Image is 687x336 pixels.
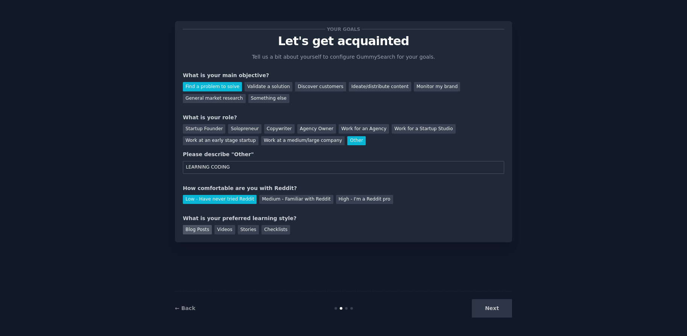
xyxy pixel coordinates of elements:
[264,124,295,134] div: Copywriter
[183,151,504,158] div: Please describe "Other"
[183,184,504,192] div: How comfortable are you with Reddit?
[349,82,411,91] div: Ideate/distribute content
[339,124,389,134] div: Work for an Agency
[259,195,333,204] div: Medium - Familiar with Reddit
[183,71,504,79] div: What is your main objective?
[414,82,460,91] div: Monitor my brand
[183,124,225,134] div: Startup Founder
[183,136,258,146] div: Work at an early stage startup
[183,35,504,48] p: Let's get acquainted
[238,225,259,234] div: Stories
[336,195,393,204] div: High - I'm a Reddit pro
[183,94,246,103] div: General market research
[392,124,455,134] div: Work for a Startup Studio
[175,305,195,311] a: ← Back
[228,124,261,134] div: Solopreneur
[297,124,336,134] div: Agency Owner
[295,82,346,91] div: Discover customers
[183,82,242,91] div: Find a problem to solve
[261,225,290,234] div: Checklists
[183,161,504,174] input: Your role
[214,225,235,234] div: Videos
[183,114,504,122] div: What is your role?
[245,82,292,91] div: Validate a solution
[183,225,212,234] div: Blog Posts
[325,25,362,33] span: Your goals
[249,53,438,61] p: Tell us a bit about yourself to configure GummySearch for your goals.
[261,136,345,146] div: Work at a medium/large company
[347,136,366,146] div: Other
[183,214,504,222] div: What is your preferred learning style?
[183,195,257,204] div: Low - Have never tried Reddit
[248,94,289,103] div: Something else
